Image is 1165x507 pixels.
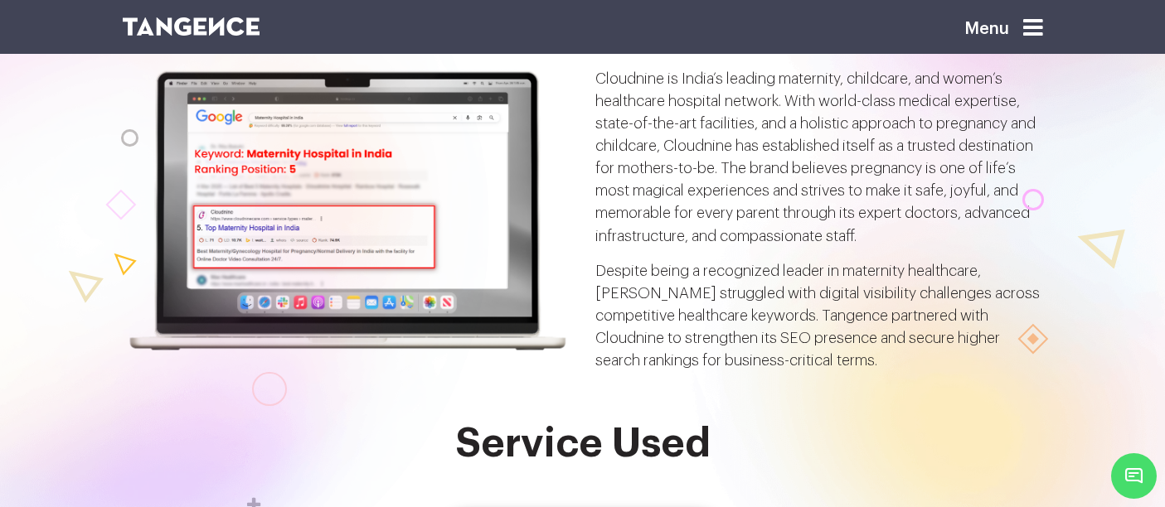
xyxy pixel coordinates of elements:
img: logo SVG [123,17,260,36]
span: Chat Widget [1111,453,1157,499]
p: Despite being a recognized leader in maternity healthcare, [PERSON_NAME] struggled with digital v... [595,260,1043,372]
p: Cloudnine is India’s leading maternity, childcare, and women’s healthcare hospital network. With ... [595,68,1043,248]
h2: Service Used [123,422,1043,466]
